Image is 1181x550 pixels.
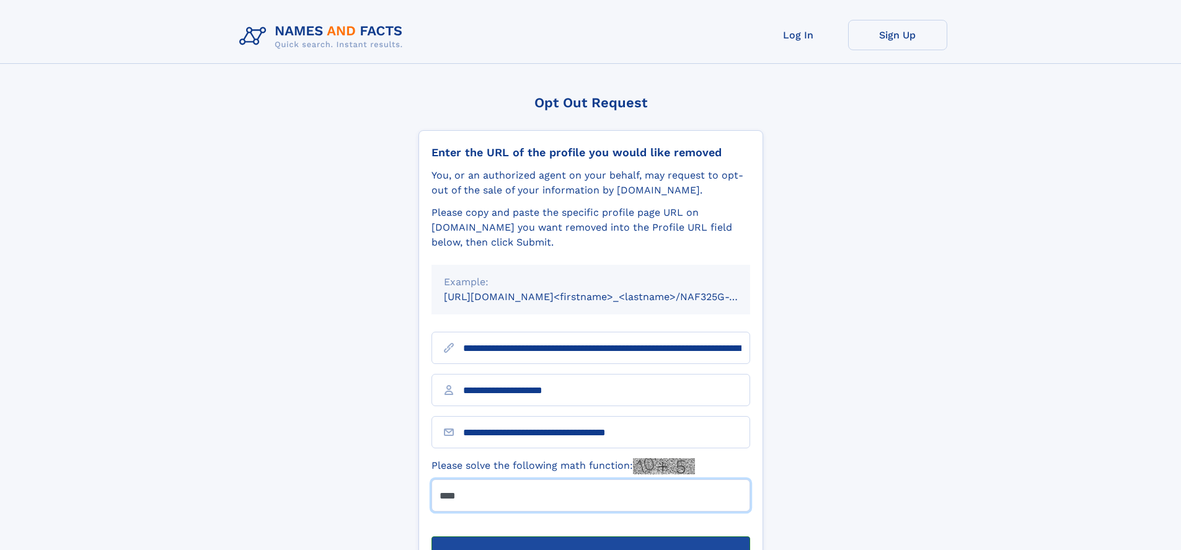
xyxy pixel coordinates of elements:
[444,291,774,303] small: [URL][DOMAIN_NAME]<firstname>_<lastname>/NAF325G-xxxxxxxx
[431,168,750,198] div: You, or an authorized agent on your behalf, may request to opt-out of the sale of your informatio...
[431,458,695,474] label: Please solve the following math function:
[234,20,413,53] img: Logo Names and Facts
[418,95,763,110] div: Opt Out Request
[848,20,947,50] a: Sign Up
[444,275,738,290] div: Example:
[431,205,750,250] div: Please copy and paste the specific profile page URL on [DOMAIN_NAME] you want removed into the Pr...
[749,20,848,50] a: Log In
[431,146,750,159] div: Enter the URL of the profile you would like removed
